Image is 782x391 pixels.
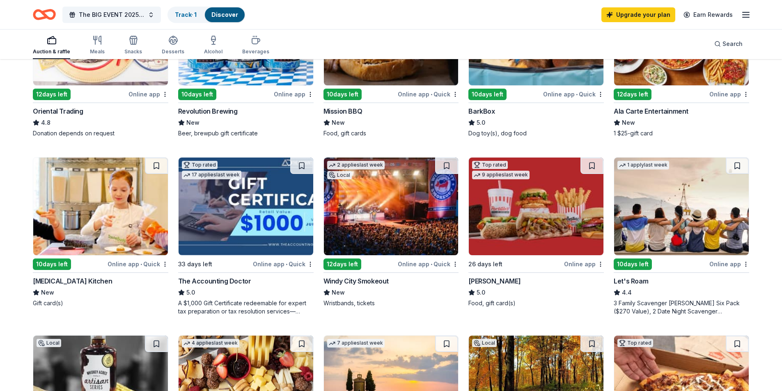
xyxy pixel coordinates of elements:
span: New [332,118,345,128]
div: Online app Quick [108,259,168,269]
div: 12 days left [33,89,71,100]
div: Donation depends on request [33,129,168,137]
div: Local [472,339,497,347]
img: Image for Taste Buds Kitchen [33,158,168,255]
div: Online app Quick [543,89,604,99]
a: Earn Rewards [679,7,738,22]
div: Local [327,171,352,179]
div: Auction & raffle [33,48,70,55]
div: Mission BBQ [323,106,362,116]
span: New [622,118,635,128]
a: Upgrade your plan [601,7,675,22]
button: Search [708,36,749,52]
div: Online app [128,89,168,99]
div: The Accounting Doctor [178,276,251,286]
a: Discover [211,11,238,18]
div: Wristbands, tickets [323,299,459,307]
span: Search [722,39,743,49]
a: Image for The Accounting DoctorTop rated17 applieslast week33 days leftOnline app•QuickThe Accoun... [178,157,314,316]
span: New [41,288,54,297]
button: The BIG EVENT 2025 Fundraiser [62,7,161,23]
div: 17 applies last week [182,171,241,179]
button: Desserts [162,32,184,59]
div: 10 days left [468,89,507,100]
div: Online app Quick [253,259,314,269]
div: 26 days left [468,259,502,269]
span: 5.0 [477,288,485,297]
img: Image for The Accounting Doctor [179,158,313,255]
div: Snacks [124,48,142,55]
div: Online app [564,259,604,269]
span: • [431,91,432,98]
div: 3 Family Scavenger [PERSON_NAME] Six Pack ($270 Value), 2 Date Night Scavenger [PERSON_NAME] Two ... [614,299,749,316]
div: A $1,000 Gift Certificate redeemable for expert tax preparation or tax resolution services—recipi... [178,299,314,316]
button: Auction & raffle [33,32,70,59]
div: Online app Quick [398,89,459,99]
span: 5.0 [186,288,195,297]
span: 5.0 [477,118,485,128]
div: Meals [90,48,105,55]
img: Image for Let's Roam [614,158,749,255]
div: Desserts [162,48,184,55]
span: • [431,261,432,268]
span: New [332,288,345,297]
button: Alcohol [204,32,222,59]
div: Beer, brewpub gift certificate [178,129,314,137]
div: Revolution Brewing [178,106,238,116]
div: BarkBox [468,106,495,116]
div: Alcohol [204,48,222,55]
div: Food, gift card(s) [468,299,604,307]
div: 10 days left [323,89,362,100]
div: 4 applies last week [182,339,239,348]
div: Online app [274,89,314,99]
div: 10 days left [178,89,216,100]
div: Food, gift cards [323,129,459,137]
div: 10 days left [614,258,652,270]
div: Gift card(s) [33,299,168,307]
img: Image for Portillo's [469,158,603,255]
span: The BIG EVENT 2025 Fundraiser [79,10,144,20]
img: Image for Windy City Smokeout [324,158,459,255]
button: Snacks [124,32,142,59]
div: Dog toy(s), dog food [468,129,604,137]
div: Beverages [242,48,269,55]
button: Meals [90,32,105,59]
span: • [576,91,578,98]
button: Beverages [242,32,269,59]
span: • [140,261,142,268]
div: [MEDICAL_DATA] Kitchen [33,276,112,286]
div: Oriental Trading [33,106,83,116]
div: 1 $25-gift card [614,129,749,137]
div: 33 days left [178,259,212,269]
div: Local [37,339,61,347]
a: Image for Portillo'sTop rated9 applieslast week26 days leftOnline app[PERSON_NAME]5.0Food, gift c... [468,157,604,307]
div: Online app [709,89,749,99]
div: Windy City Smokeout [323,276,389,286]
div: 10 days left [33,258,71,270]
div: [PERSON_NAME] [468,276,521,286]
div: 9 applies last week [472,171,530,179]
div: Online app [709,259,749,269]
a: Image for Taste Buds Kitchen10days leftOnline app•Quick[MEDICAL_DATA] KitchenNewGift card(s) [33,157,168,307]
button: Track· 1Discover [167,7,245,23]
span: New [186,118,200,128]
div: Top rated [182,161,218,169]
div: 2 applies last week [327,161,385,169]
span: 4.4 [622,288,632,297]
div: 1 apply last week [617,161,669,169]
div: 12 days left [614,89,651,100]
div: Online app Quick [398,259,459,269]
div: 12 days left [323,258,361,270]
span: • [286,261,287,268]
div: Ala Carte Entertainment [614,106,688,116]
a: Image for Let's Roam1 applylast week10days leftOnline appLet's Roam4.43 Family Scavenger [PERSON_... [614,157,749,316]
div: Top rated [472,161,508,169]
a: Track· 1 [175,11,197,18]
a: Home [33,5,56,24]
div: Let's Roam [614,276,648,286]
span: 4.8 [41,118,50,128]
div: Top rated [617,339,653,347]
div: 7 applies last week [327,339,385,348]
a: Image for Windy City Smokeout2 applieslast weekLocal12days leftOnline app•QuickWindy City Smokeou... [323,157,459,307]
